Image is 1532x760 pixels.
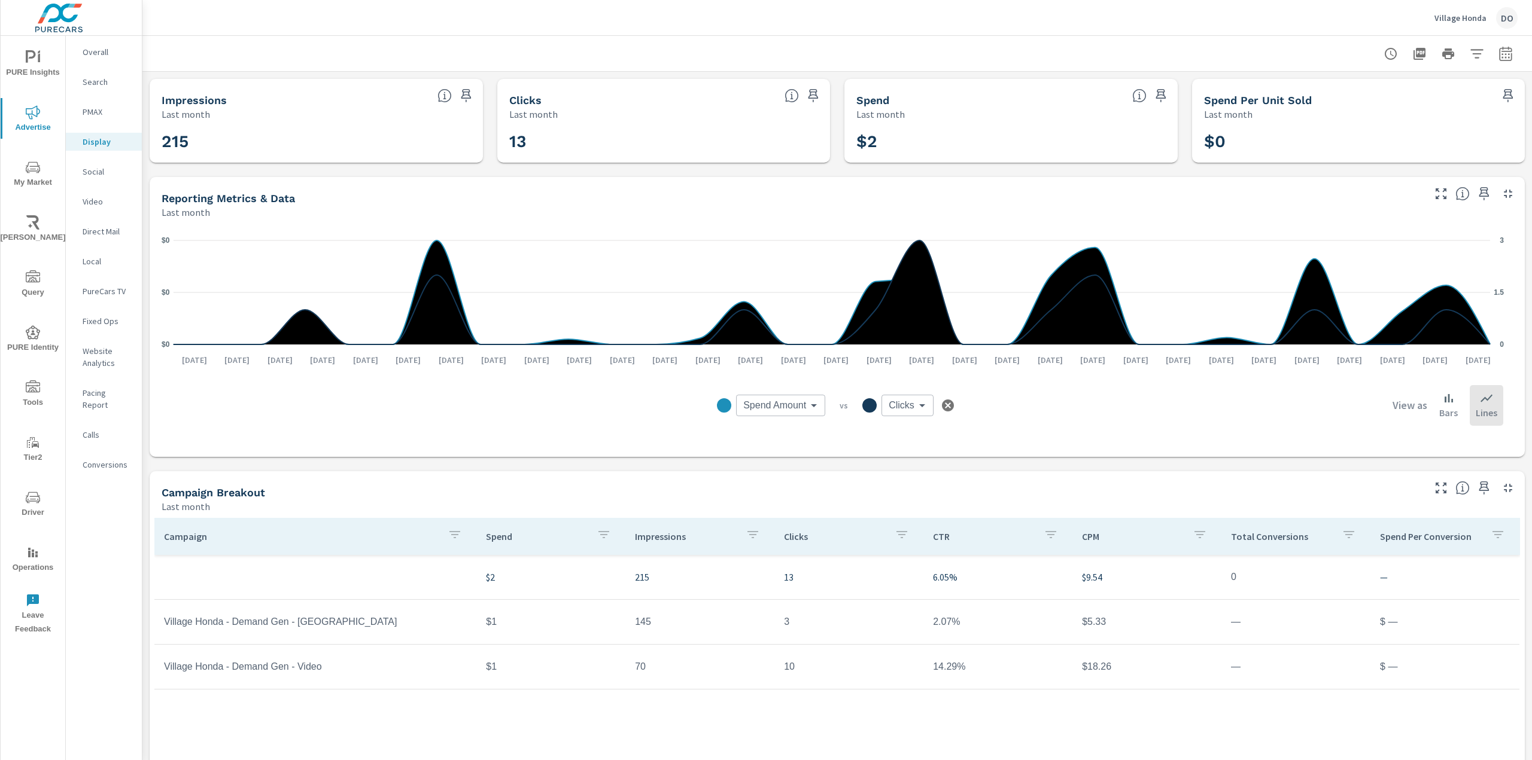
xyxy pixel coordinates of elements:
[516,354,558,366] p: [DATE]
[1132,88,1147,103] span: The amount of money spent on advertising during the period.
[1455,481,1470,495] span: This is a summary of Display performance results by campaign. Each column can be sorted.
[1476,405,1497,420] p: Lines
[162,192,295,205] h5: Reporting Metrics & Data
[933,570,1063,584] p: 6.05%
[83,166,132,178] p: Social
[856,94,889,106] h5: Spend
[785,88,799,103] span: The number of times an ad was clicked by a consumer.
[1029,354,1071,366] p: [DATE]
[83,106,132,118] p: PMAX
[83,345,132,369] p: Website Analytics
[1072,652,1221,682] td: $18.26
[1465,42,1489,66] button: Apply Filters
[944,354,986,366] p: [DATE]
[66,312,142,330] div: Fixed Ops
[558,354,600,366] p: [DATE]
[4,105,62,135] span: Advertise
[457,86,476,105] span: Save this to your personalized report
[430,354,472,366] p: [DATE]
[784,530,885,542] p: Clicks
[923,607,1072,637] td: 2.07%
[1200,354,1242,366] p: [DATE]
[635,570,765,584] p: 215
[625,652,774,682] td: 70
[1204,107,1253,121] p: Last month
[1115,354,1157,366] p: [DATE]
[1329,354,1370,366] p: [DATE]
[387,354,429,366] p: [DATE]
[856,132,1166,152] h3: $2
[216,354,258,366] p: [DATE]
[4,215,62,245] span: [PERSON_NAME]
[1498,478,1518,497] button: Minimize Widget
[1380,530,1481,542] p: Spend Per Conversion
[162,340,170,349] text: $0
[4,593,62,636] span: Leave Feedback
[1372,354,1414,366] p: [DATE]
[1082,570,1212,584] p: $9.54
[635,530,736,542] p: Impressions
[66,384,142,414] div: Pacing Report
[1221,652,1370,682] td: —
[162,94,227,106] h5: Impressions
[4,160,62,190] span: My Market
[1393,399,1427,411] h6: View as
[164,530,438,542] p: Campaign
[66,163,142,181] div: Social
[1498,86,1518,105] span: Save this to your personalized report
[773,354,814,366] p: [DATE]
[162,486,265,499] h5: Campaign Breakout
[66,282,142,300] div: PureCars TV
[743,399,806,411] span: Spend Amount
[1082,530,1183,542] p: CPM
[83,46,132,58] p: Overall
[858,354,900,366] p: [DATE]
[83,225,132,237] p: Direct Mail
[625,607,774,637] td: 145
[4,380,62,410] span: Tools
[804,86,823,105] span: Save this to your personalized report
[83,459,132,471] p: Conversions
[1370,652,1519,682] td: $ —
[83,285,132,297] p: PureCars TV
[774,652,923,682] td: 10
[162,132,471,152] h3: 215
[4,325,62,355] span: PURE Identity
[601,354,643,366] p: [DATE]
[1286,354,1328,366] p: [DATE]
[66,426,142,444] div: Calls
[66,222,142,240] div: Direct Mail
[1475,184,1494,203] span: Save this to your personalized report
[1072,354,1114,366] p: [DATE]
[1498,184,1518,203] button: Minimize Widget
[154,652,476,682] td: Village Honda - Demand Gen - Video
[66,43,142,61] div: Overall
[162,499,210,514] p: Last month
[1439,405,1458,420] p: Bars
[986,354,1028,366] p: [DATE]
[1,36,65,641] div: nav menu
[66,103,142,121] div: PMAX
[1431,184,1451,203] button: Make Fullscreen
[933,530,1034,542] p: CTR
[1494,42,1518,66] button: Select Date Range
[825,400,862,411] p: vs
[1436,42,1460,66] button: Print Report
[1221,607,1370,637] td: —
[1408,42,1431,66] button: "Export Report to PDF"
[1204,94,1312,106] h5: Spend Per Unit Sold
[83,315,132,327] p: Fixed Ops
[1500,340,1504,349] text: 0
[815,354,857,366] p: [DATE]
[437,88,452,103] span: The number of times an ad was shown on your behalf.
[1380,570,1510,584] p: —
[174,354,215,366] p: [DATE]
[1231,530,1332,542] p: Total Conversions
[509,132,819,152] h3: 13
[1243,354,1285,366] p: [DATE]
[1431,478,1451,497] button: Make Fullscreen
[154,607,476,637] td: Village Honda - Demand Gen - [GEOGRAPHIC_DATA]
[774,607,923,637] td: 3
[1457,354,1499,366] p: [DATE]
[66,456,142,474] div: Conversions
